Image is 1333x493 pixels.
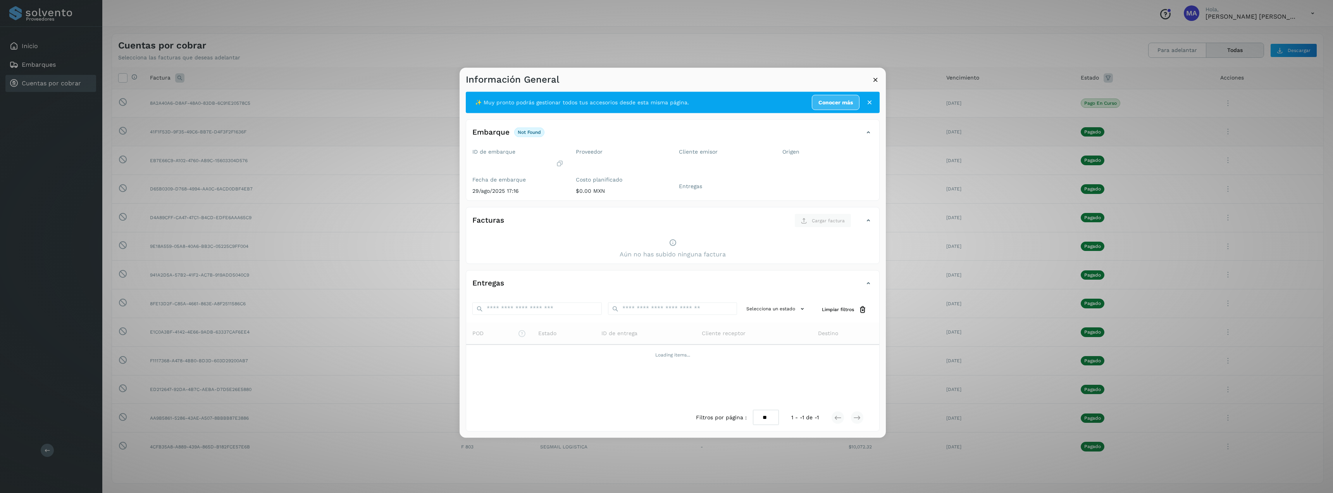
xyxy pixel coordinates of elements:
[816,302,873,317] button: Limpiar filtros
[466,213,879,234] div: FacturasCargar factura
[472,128,510,137] h4: Embarque
[472,329,526,337] span: POD
[791,413,819,422] span: 1 - -1 de -1
[782,148,873,155] label: Origen
[576,148,667,155] label: Proveedor
[538,329,556,337] span: Estado
[696,413,747,422] span: Filtros por página :
[466,126,879,145] div: Embarquenot found
[472,279,504,288] h4: Entregas
[743,302,809,315] button: Selecciona un estado
[679,183,770,190] label: Entregas
[601,329,637,337] span: ID de entrega
[472,148,563,155] label: ID de embarque
[822,306,854,313] span: Limpiar filtros
[812,95,859,110] a: Conocer más
[466,277,879,296] div: Entregas
[702,329,746,337] span: Cliente receptor
[679,148,770,155] label: Cliente emisor
[818,329,838,337] span: Destino
[472,188,563,194] p: 29/ago/2025 17:16
[466,74,559,85] h3: Información General
[576,176,667,183] label: Costo planificado
[576,188,667,194] p: $0.00 MXN
[472,176,563,183] label: Fecha de embarque
[472,216,504,225] h4: Facturas
[620,249,726,259] span: Aún no has subido ninguna factura
[518,130,541,135] p: not found
[475,98,689,106] span: ✨ Muy pronto podrás gestionar todos tus accesorios desde esta misma página.
[794,213,851,227] button: Cargar factura
[466,345,879,365] td: Loading items...
[812,217,845,224] span: Cargar factura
